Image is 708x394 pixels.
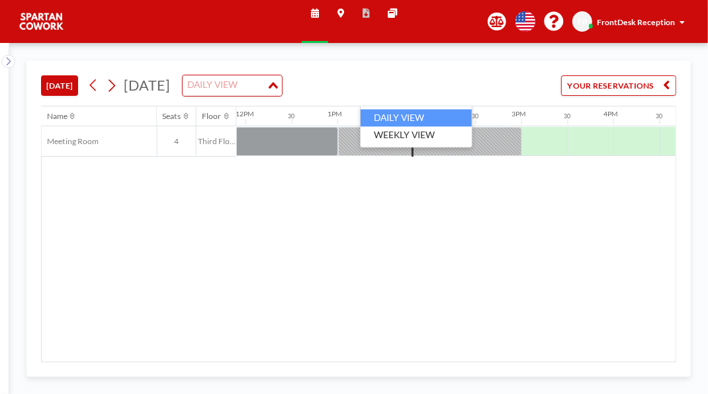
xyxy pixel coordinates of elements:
img: organization-logo [19,10,65,33]
div: Search for option [183,75,282,96]
div: 3PM [511,110,526,118]
button: [DATE] [41,75,78,96]
div: 30 [656,113,663,120]
span: 4 [157,136,197,146]
li: WEEKLY VIEW [361,126,472,143]
div: 4PM [603,110,618,118]
div: 30 [288,113,295,120]
div: 12PM [236,110,254,118]
div: Floor [202,111,222,121]
div: 1PM [328,110,342,118]
span: FR [578,17,588,26]
span: FrontDesk Reception [597,17,675,27]
div: 30 [564,113,571,120]
span: Third Flo... [197,136,237,146]
div: Name [47,111,67,121]
span: [DATE] [124,77,170,94]
input: Search for option [184,78,265,93]
div: Seats [163,111,181,121]
span: Meeting Room [42,136,99,146]
div: 30 [472,113,479,120]
button: YOUR RESERVATIONS [561,75,676,96]
li: DAILY VIEW [361,109,472,126]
